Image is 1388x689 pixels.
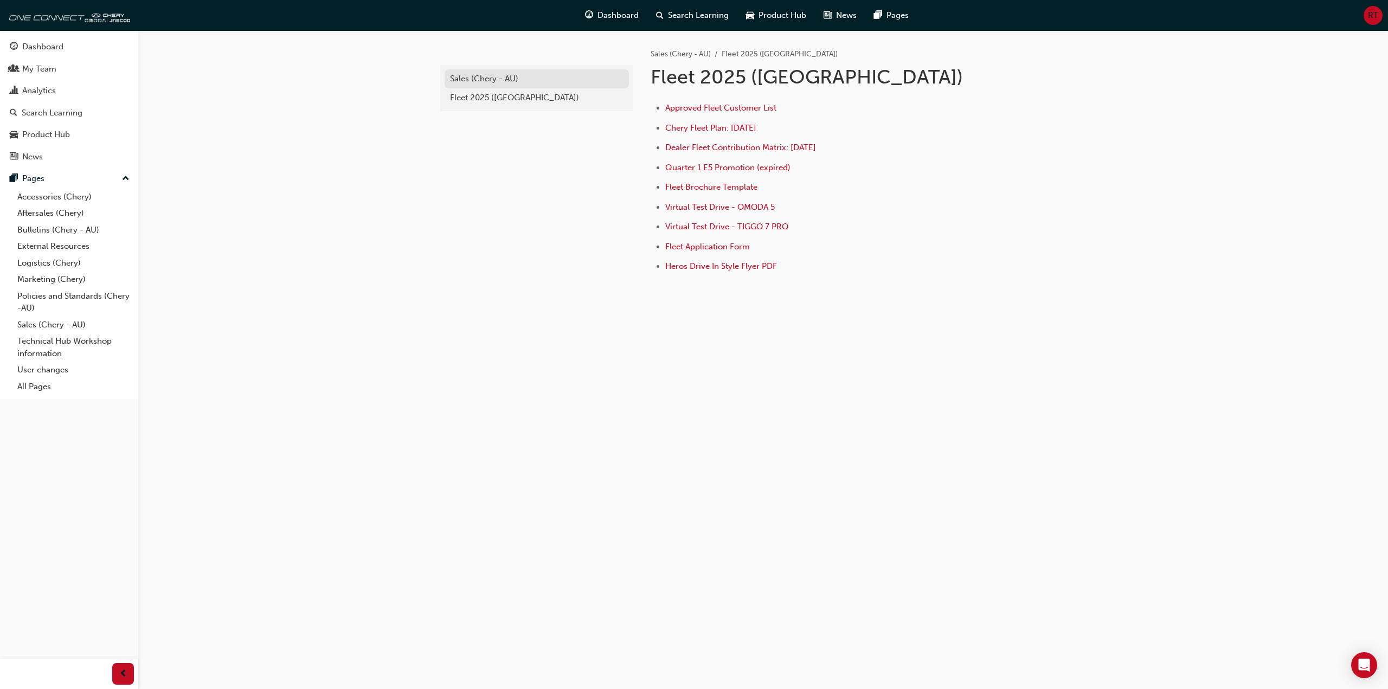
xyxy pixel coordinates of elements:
[737,4,815,27] a: car-iconProduct Hub
[746,9,754,22] span: car-icon
[668,9,729,22] span: Search Learning
[13,288,134,317] a: Policies and Standards (Chery -AU)
[815,4,865,27] a: news-iconNews
[10,130,18,140] span: car-icon
[13,222,134,239] a: Bulletins (Chery - AU)
[10,174,18,184] span: pages-icon
[22,151,43,163] div: News
[4,169,134,189] button: Pages
[651,49,711,59] a: Sales (Chery - AU)
[4,59,134,79] a: My Team
[445,88,629,107] a: Fleet 2025 ([GEOGRAPHIC_DATA])
[13,255,134,272] a: Logistics (Chery)
[1351,652,1377,678] div: Open Intercom Messenger
[22,172,44,185] div: Pages
[1364,6,1383,25] button: RT
[1368,9,1378,22] span: RT
[13,205,134,222] a: Aftersales (Chery)
[13,362,134,378] a: User changes
[4,81,134,101] a: Analytics
[10,65,18,74] span: people-icon
[656,9,664,22] span: search-icon
[450,73,624,85] div: Sales (Chery - AU)
[665,103,776,113] a: Approved Fleet Customer List
[585,9,593,22] span: guage-icon
[22,85,56,97] div: Analytics
[10,42,18,52] span: guage-icon
[4,103,134,123] a: Search Learning
[5,4,130,26] img: oneconnect
[665,222,788,231] a: Virtual Test Drive - TIGGO 7 PRO
[119,667,127,681] span: prev-icon
[647,4,737,27] a: search-iconSearch Learning
[665,242,750,252] a: Fleet Application Form
[450,92,624,104] div: Fleet 2025 ([GEOGRAPHIC_DATA])
[665,123,756,133] a: Chery Fleet Plan: [DATE]
[665,163,791,172] a: Quarter 1 E5 Promotion (expired)
[836,9,857,22] span: News
[10,108,17,118] span: search-icon
[13,378,134,395] a: All Pages
[722,48,838,61] li: Fleet 2025 ([GEOGRAPHIC_DATA])
[665,202,775,212] a: Virtual Test Drive - OMODA 5
[4,35,134,169] button: DashboardMy TeamAnalyticsSearch LearningProduct HubNews
[13,189,134,205] a: Accessories (Chery)
[445,69,629,88] a: Sales (Chery - AU)
[22,107,82,119] div: Search Learning
[22,63,56,75] div: My Team
[4,147,134,167] a: News
[865,4,917,27] a: pages-iconPages
[874,9,882,22] span: pages-icon
[759,9,806,22] span: Product Hub
[4,125,134,145] a: Product Hub
[665,143,816,152] a: Dealer Fleet Contribution Matrix: [DATE]
[651,65,1006,89] h1: Fleet 2025 ([GEOGRAPHIC_DATA])
[824,9,832,22] span: news-icon
[665,261,777,271] a: Heros Drive In Style Flyer PDF
[13,333,134,362] a: Technical Hub Workshop information
[665,182,757,192] a: Fleet Brochure Template
[576,4,647,27] a: guage-iconDashboard
[597,9,639,22] span: Dashboard
[10,152,18,162] span: news-icon
[22,41,63,53] div: Dashboard
[886,9,909,22] span: Pages
[13,238,134,255] a: External Resources
[13,317,134,333] a: Sales (Chery - AU)
[122,172,130,186] span: up-icon
[13,271,134,288] a: Marketing (Chery)
[4,37,134,57] a: Dashboard
[10,86,18,96] span: chart-icon
[22,128,70,141] div: Product Hub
